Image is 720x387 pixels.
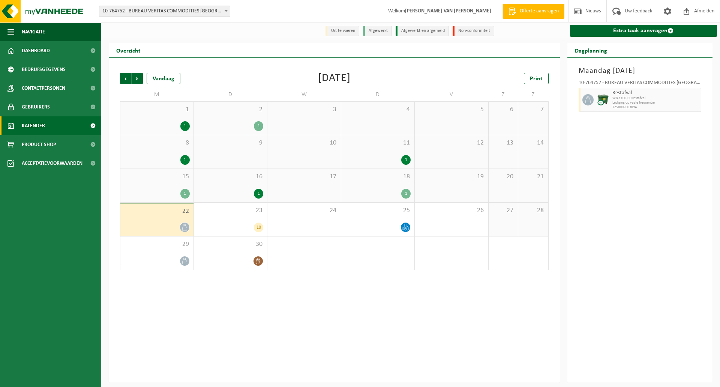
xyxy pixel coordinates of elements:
li: Afgewerkt en afgemeld [396,26,449,36]
a: Extra taak aanvragen [570,25,717,37]
span: 2 [198,105,264,114]
span: 4 [345,105,411,114]
span: 18 [345,173,411,181]
td: D [194,88,268,101]
span: 1 [124,105,190,114]
span: 8 [124,139,190,147]
span: 23 [198,206,264,215]
span: 27 [492,206,514,215]
td: W [267,88,341,101]
li: Afgewerkt [363,26,392,36]
span: 22 [124,207,190,215]
span: T250002003094 [612,105,699,110]
span: 17 [271,173,337,181]
td: V [415,88,489,101]
h3: Maandag [DATE] [579,65,702,77]
span: 15 [124,173,190,181]
span: Volgende [132,73,143,84]
span: Bedrijfsgegevens [22,60,66,79]
div: 1 [180,121,190,131]
span: 19 [418,173,484,181]
span: Dashboard [22,41,50,60]
span: 21 [522,173,544,181]
span: 11 [345,139,411,147]
span: Gebruikers [22,98,50,116]
span: 16 [198,173,264,181]
span: 10-764752 - BUREAU VERITAS COMMODITIES ANTWERP NV - ANTWERPEN [99,6,230,17]
span: 20 [492,173,514,181]
span: Lediging op vaste frequentie [612,101,699,105]
a: Print [524,73,549,84]
span: 14 [522,139,544,147]
span: Contactpersonen [22,79,65,98]
span: 29 [124,240,190,248]
li: Non-conformiteit [453,26,494,36]
div: 10-764752 - BUREAU VERITAS COMMODITIES [GEOGRAPHIC_DATA] [GEOGRAPHIC_DATA] - [GEOGRAPHIC_DATA] [579,80,702,88]
span: 10 [271,139,337,147]
div: 1 [254,189,263,199]
span: 7 [522,105,544,114]
div: 1 [254,121,263,131]
span: Offerte aanvragen [518,8,561,15]
td: Z [489,88,519,101]
h2: Dagplanning [567,43,615,57]
span: 13 [492,139,514,147]
span: 30 [198,240,264,248]
span: Acceptatievoorwaarden [22,154,82,173]
div: 10 [254,223,263,232]
span: Navigatie [22,23,45,41]
span: Restafval [612,90,699,96]
td: M [120,88,194,101]
div: 1 [401,155,411,165]
td: D [341,88,415,101]
span: 24 [271,206,337,215]
span: 6 [492,105,514,114]
span: Vorige [120,73,131,84]
span: WB-1100-CU restafval [612,96,699,101]
span: 9 [198,139,264,147]
strong: [PERSON_NAME] VAN [PERSON_NAME] [405,8,491,14]
span: 25 [345,206,411,215]
li: Uit te voeren [325,26,359,36]
div: 1 [180,189,190,199]
span: Kalender [22,116,45,135]
div: 1 [401,189,411,199]
span: Product Shop [22,135,56,154]
span: 26 [418,206,484,215]
span: 5 [418,105,484,114]
span: 28 [522,206,544,215]
div: [DATE] [318,73,351,84]
span: 10-764752 - BUREAU VERITAS COMMODITIES ANTWERP NV - ANTWERPEN [99,6,230,17]
span: Print [530,76,543,82]
span: 12 [418,139,484,147]
div: Vandaag [147,73,180,84]
a: Offerte aanvragen [502,4,564,19]
h2: Overzicht [109,43,148,57]
span: 3 [271,105,337,114]
img: WB-1100-CU [597,94,609,105]
td: Z [518,88,548,101]
div: 1 [180,155,190,165]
